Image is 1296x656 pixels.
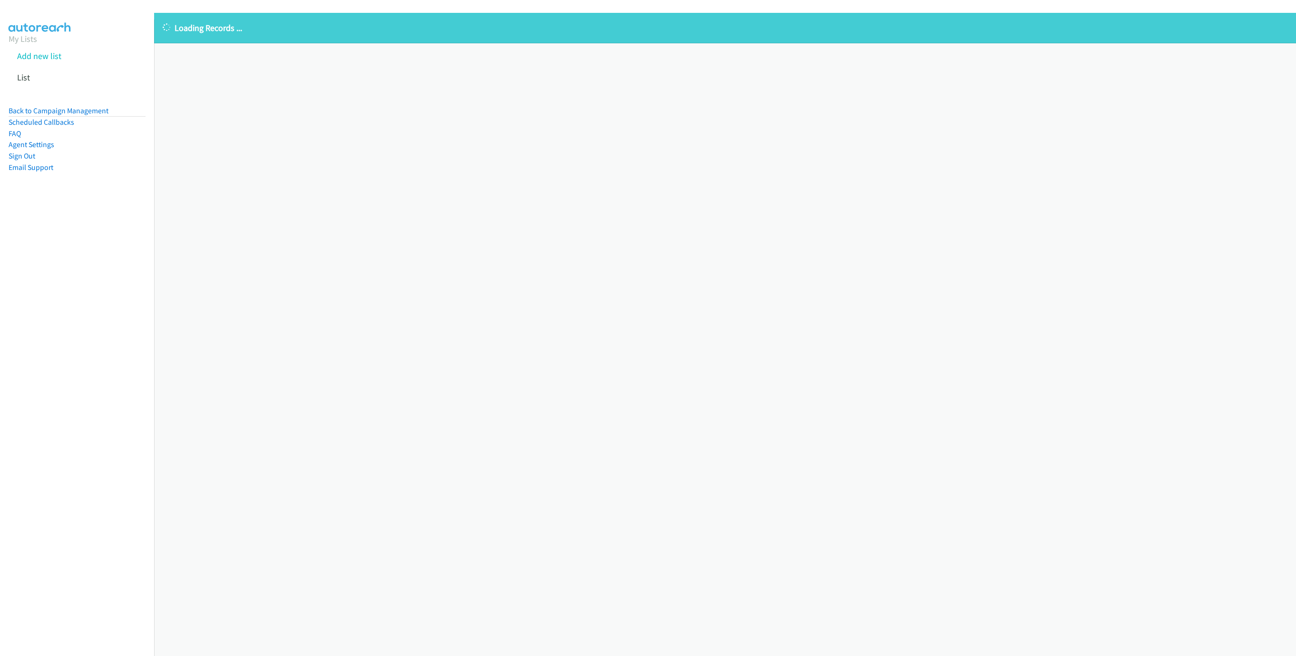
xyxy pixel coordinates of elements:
p: Loading Records ... [163,21,1287,34]
a: My Lists [9,33,37,44]
a: FAQ [9,129,21,138]
a: Scheduled Callbacks [9,118,74,127]
a: Agent Settings [9,140,54,149]
a: Sign Out [9,151,35,160]
a: Add new list [17,50,61,61]
a: List [17,72,30,83]
a: Back to Campaign Management [9,106,108,115]
a: Email Support [9,163,53,172]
